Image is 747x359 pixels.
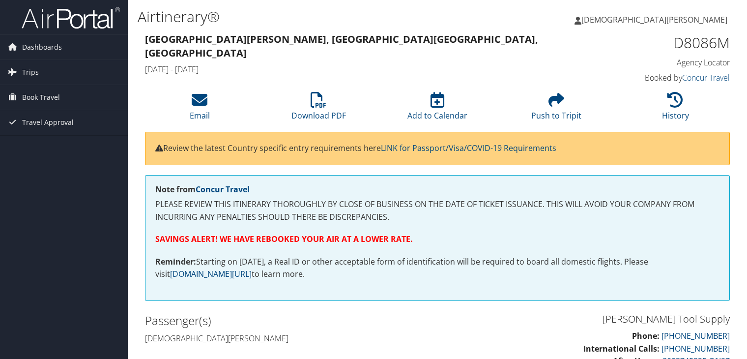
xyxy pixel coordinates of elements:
a: History [662,97,689,121]
a: Concur Travel [196,184,250,195]
h2: Passenger(s) [145,312,430,329]
strong: Note from [155,184,250,195]
strong: International Calls: [583,343,660,354]
a: [PHONE_NUMBER] [661,330,730,341]
h1: D8086M [595,32,730,53]
p: Review the latest Country specific entry requirements here [155,142,719,155]
h4: [DATE] - [DATE] [145,64,580,75]
a: Add to Calendar [407,97,467,121]
h1: Airtinerary® [138,6,537,27]
h4: [DEMOGRAPHIC_DATA][PERSON_NAME] [145,333,430,344]
p: PLEASE REVIEW THIS ITINERARY THOROUGHLY BY CLOSE OF BUSINESS ON THE DATE OF TICKET ISSUANCE. THIS... [155,198,719,223]
a: Email [190,97,210,121]
strong: [GEOGRAPHIC_DATA][PERSON_NAME], [GEOGRAPHIC_DATA] [GEOGRAPHIC_DATA], [GEOGRAPHIC_DATA] [145,32,538,60]
a: Push to Tripit [531,97,581,121]
img: airportal-logo.png [22,6,120,30]
a: [DEMOGRAPHIC_DATA][PERSON_NAME] [575,5,737,34]
a: [DOMAIN_NAME][URL] [170,269,252,279]
span: Dashboards [22,35,62,60]
p: Starting on [DATE], a Real ID or other acceptable form of identification will be required to boar... [155,256,719,281]
span: Trips [22,60,39,85]
span: [DEMOGRAPHIC_DATA][PERSON_NAME] [581,14,727,25]
h3: [PERSON_NAME] Tool Supply [445,312,730,326]
h4: Booked by [595,72,730,83]
strong: SAVINGS ALERT! WE HAVE REBOOKED YOUR AIR AT A LOWER RATE. [155,234,413,244]
span: Travel Approval [22,110,74,135]
a: LINK for Passport/Visa/COVID-19 Requirements [381,143,556,153]
a: [PHONE_NUMBER] [661,343,730,354]
h4: Agency Locator [595,57,730,68]
strong: Phone: [632,330,660,341]
a: Download PDF [291,97,346,121]
strong: Reminder: [155,256,196,267]
span: Book Travel [22,85,60,110]
a: Concur Travel [682,72,730,83]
